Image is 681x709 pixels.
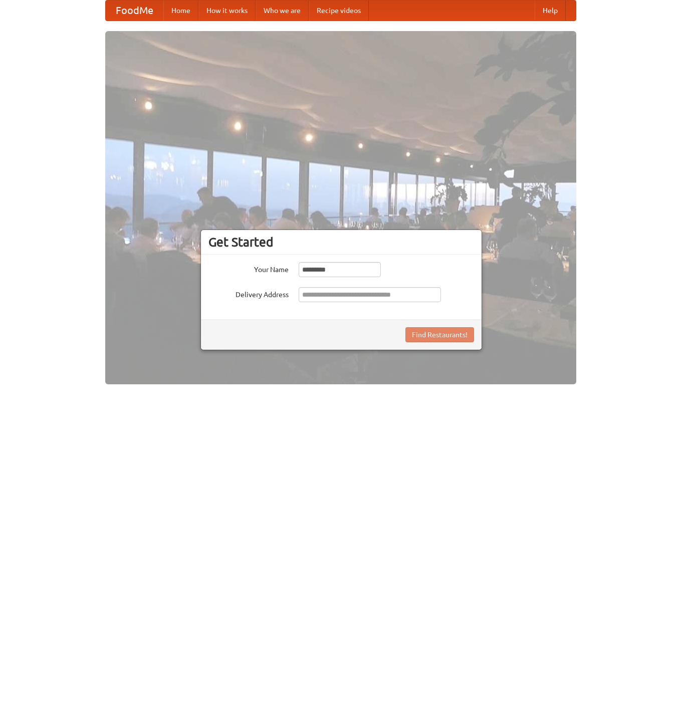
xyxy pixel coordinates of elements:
[163,1,198,21] a: Home
[198,1,256,21] a: How it works
[309,1,369,21] a: Recipe videos
[405,327,474,342] button: Find Restaurants!
[256,1,309,21] a: Who we are
[535,1,566,21] a: Help
[208,287,289,300] label: Delivery Address
[208,234,474,250] h3: Get Started
[106,1,163,21] a: FoodMe
[208,262,289,275] label: Your Name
